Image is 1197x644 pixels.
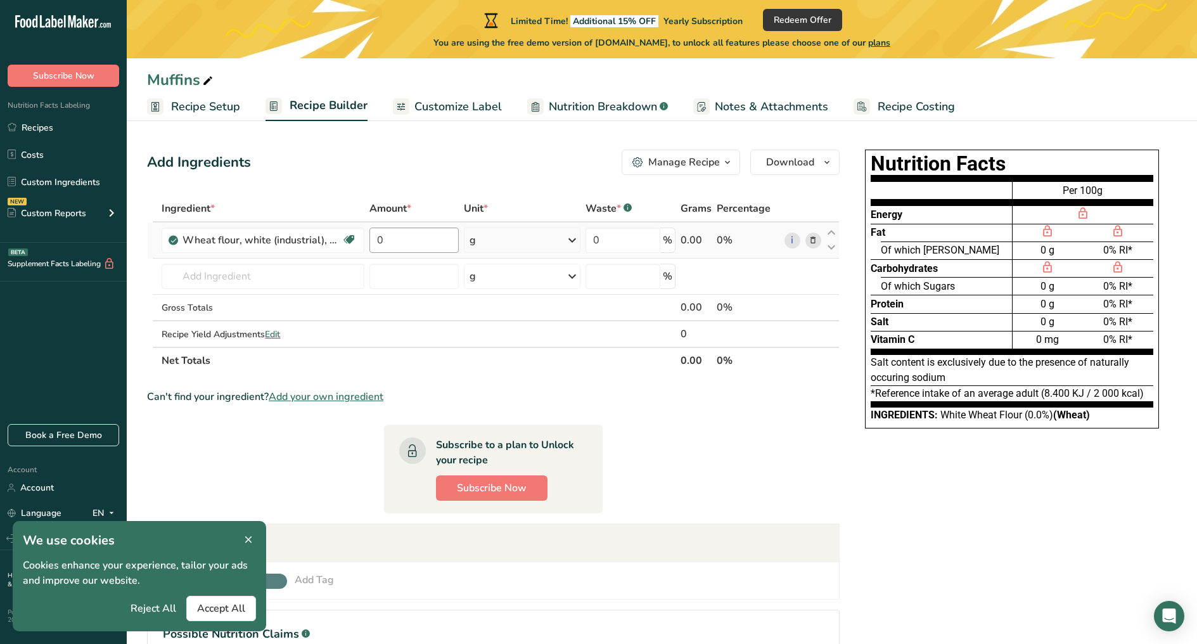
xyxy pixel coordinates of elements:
a: Recipe Costing [854,93,955,121]
div: Wheat flour, white (industrial), 15% protein, bleached, unenriched [182,233,341,248]
input: Add Ingredient [162,264,364,289]
span: Additional 15% OFF [570,15,658,27]
a: Hire an Expert . [8,571,53,580]
div: g [470,269,476,284]
div: Waste [586,201,632,216]
div: Add Tag [295,572,334,588]
div: 0 g [1013,241,1083,259]
button: Download [750,150,840,175]
div: Add Ingredients [147,152,251,173]
span: Of which [PERSON_NAME] [881,244,999,256]
div: 0.00 [681,300,712,315]
span: Protein [871,298,904,310]
span: plans [868,37,890,49]
div: Manage Recipe [648,155,720,170]
span: 0% RI* [1103,280,1132,292]
span: Recipe Setup [171,98,240,115]
span: Download [766,155,814,170]
span: Unit [464,201,488,216]
div: Open Intercom Messenger [1154,601,1184,631]
a: i [784,233,800,248]
a: Customize Label [393,93,502,121]
p: Cookies enhance your experience, tailor your ads and improve our website. [23,558,256,588]
div: Muffins [147,68,215,91]
span: Ingredients: [871,409,938,421]
span: Recipe Costing [878,98,955,115]
span: Grams [681,201,712,216]
span: Carbohydrates [871,262,938,274]
div: EN [93,506,119,521]
span: Recipe Builder [290,97,368,114]
span: Of which Sugars [881,280,955,292]
span: Subscribe Now [457,480,527,496]
span: 0% RI* [1103,333,1132,345]
span: Yearly Subscription [663,15,743,27]
h1: We use cookies [23,531,256,550]
a: Nutrition Breakdown [527,93,668,121]
span: Accept All [197,601,245,616]
div: NEW [8,198,27,205]
div: 0% [717,300,779,315]
div: Subscribe to a plan to Unlock your recipe [436,437,577,468]
span: Edit [265,328,280,340]
span: Energy [871,209,902,221]
h1: Possible Nutrition Claims [163,626,824,643]
div: 0 g [1013,295,1083,312]
span: Subscribe Now [33,69,94,82]
span: 0% RI* [1103,316,1132,328]
div: Powered By FoodLabelMaker © 2025 All Rights Reserved [8,609,119,624]
button: Accept All [186,596,256,621]
button: Subscribe Now [8,65,119,87]
span: Salt [871,316,888,328]
div: *Reference intake of an average adult (8.400 KJ / 2 000 kcal) [871,386,1153,408]
div: Salt content is exclusively due to the presence of naturally occuring sodium [871,355,1153,386]
span: 0% RI* [1103,298,1132,310]
div: 0 g [1013,277,1083,295]
div: Custom Reports [8,207,86,220]
div: 0 mg [1013,331,1083,349]
button: Reject All [120,596,186,621]
div: Can't find your ingredient? [147,389,840,404]
div: Per 100g [1013,181,1153,205]
span: White Wheat Flour (0.0%) [940,409,1090,421]
div: 0 g [1013,313,1083,331]
a: Notes & Attachments [693,93,828,121]
a: Language [8,502,61,524]
button: Manage Recipe [622,150,740,175]
div: Limited Time! [482,13,743,28]
a: Terms & Conditions . [8,571,118,589]
a: Recipe Builder [266,91,368,122]
div: g [470,233,476,248]
div: BETA [8,248,28,256]
h1: Nutrition Facts [871,155,1153,172]
div: Recipe Yield Adjustments [162,328,364,341]
span: Reject All [131,601,176,616]
div: 0 [681,326,712,342]
button: Subscribe Now [436,475,547,501]
b: (Wheat) [1053,409,1090,421]
div: Gross Totals [162,301,364,314]
span: 0% RI* [1103,244,1132,256]
span: Percentage [717,201,771,216]
span: Add your own ingredient [269,389,383,404]
a: Book a Free Demo [8,424,119,446]
th: 0% [714,347,782,373]
a: Recipe Setup [147,93,240,121]
div: Recipe Tags [148,524,839,562]
button: Redeem Offer [763,9,842,31]
span: Notes & Attachments [715,98,828,115]
span: Fat [871,226,885,238]
span: Ingredient [162,201,215,216]
span: Amount [369,201,411,216]
th: 0.00 [678,347,714,373]
div: 0.00 [681,233,712,248]
span: Redeem Offer [774,13,831,27]
div: 0% [717,233,779,248]
span: Vitamin C [871,333,914,345]
span: Nutrition Breakdown [549,98,657,115]
span: You are using the free demo version of [DOMAIN_NAME], to unlock all features please choose one of... [433,36,890,49]
th: Net Totals [159,347,678,373]
span: Customize Label [414,98,502,115]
